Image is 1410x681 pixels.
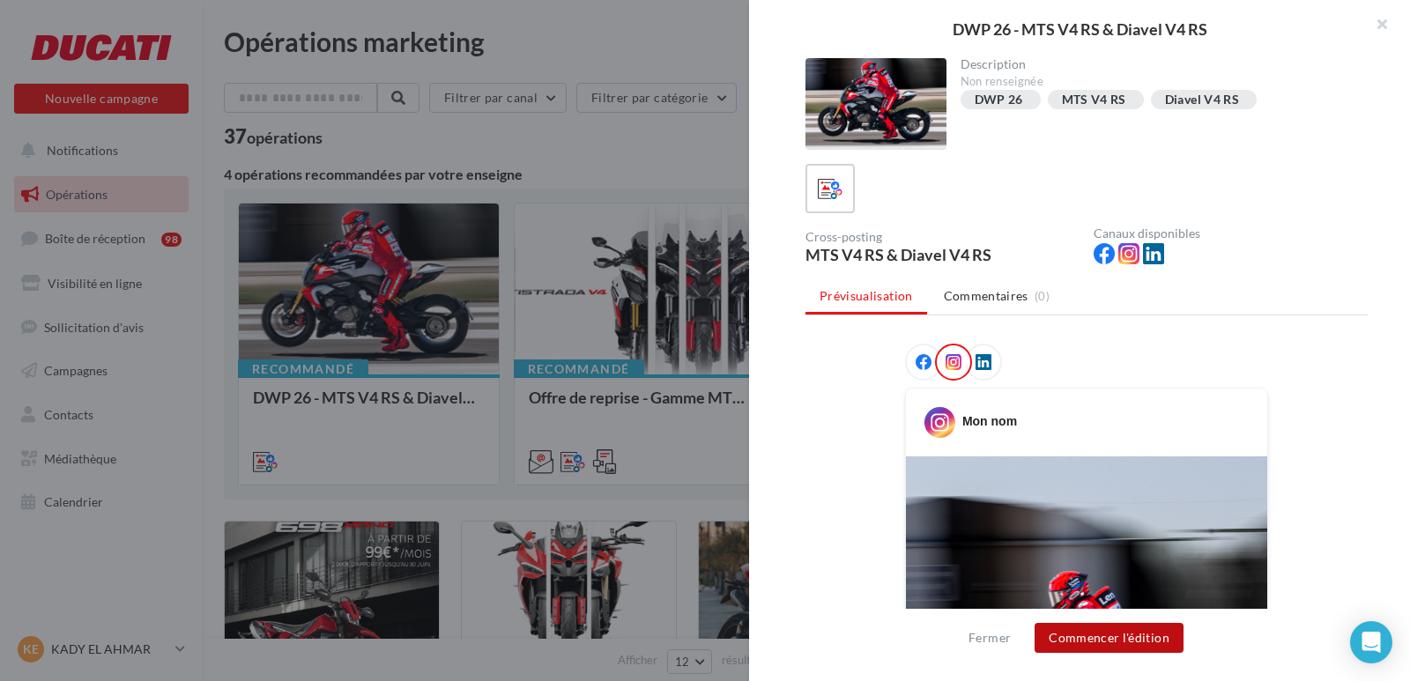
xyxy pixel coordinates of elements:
div: Diavel V4 RS [1165,93,1239,107]
span: Commentaires [944,287,1028,305]
div: DWP 26 - MTS V4 RS & Diavel V4 RS [777,21,1382,37]
div: Canaux disponibles [1094,227,1368,240]
div: MTS V4 RS [1062,93,1126,107]
div: MTS V4 RS & Diavel V4 RS [805,247,1080,263]
div: Mon nom [962,412,1017,430]
div: DWP 26 [975,93,1023,107]
div: Non renseignée [961,74,1354,90]
button: Commencer l'édition [1035,623,1184,653]
span: (0) [1035,289,1050,303]
div: Cross-posting [805,231,1080,243]
button: Fermer [961,627,1018,648]
div: Open Intercom Messenger [1350,621,1392,663]
div: Description [961,58,1354,70]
